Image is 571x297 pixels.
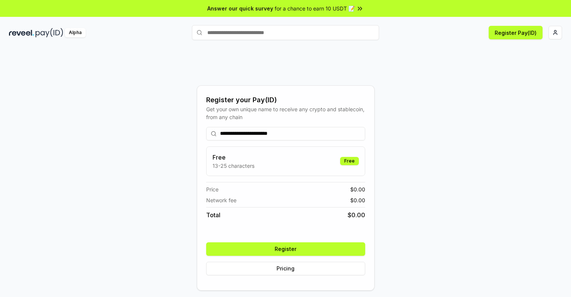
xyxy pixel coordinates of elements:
[9,28,34,37] img: reveel_dark
[213,162,254,170] p: 13-25 characters
[213,153,254,162] h3: Free
[350,196,365,204] span: $ 0.00
[206,95,365,105] div: Register your Pay(ID)
[340,157,359,165] div: Free
[206,262,365,275] button: Pricing
[207,4,273,12] span: Answer our quick survey
[65,28,86,37] div: Alpha
[489,26,543,39] button: Register Pay(ID)
[206,210,220,219] span: Total
[275,4,355,12] span: for a chance to earn 10 USDT 📝
[348,210,365,219] span: $ 0.00
[206,185,219,193] span: Price
[206,196,236,204] span: Network fee
[350,185,365,193] span: $ 0.00
[206,105,365,121] div: Get your own unique name to receive any crypto and stablecoin, from any chain
[36,28,63,37] img: pay_id
[206,242,365,256] button: Register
